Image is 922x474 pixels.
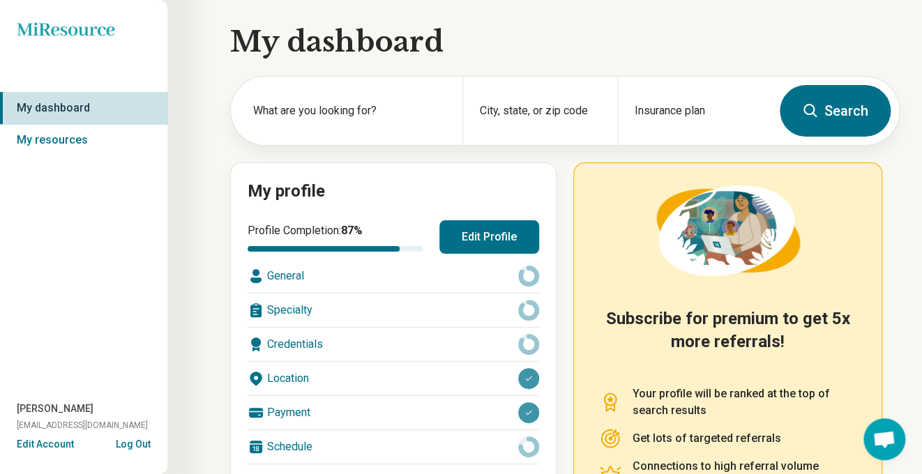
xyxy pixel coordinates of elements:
div: Location [248,362,539,395]
button: Edit Profile [439,220,539,254]
span: [EMAIL_ADDRESS][DOMAIN_NAME] [17,419,148,431]
label: What are you looking for? [253,102,446,119]
h1: My dashboard [230,22,900,61]
p: Get lots of targeted referrals [633,430,781,447]
span: [PERSON_NAME] [17,402,93,416]
h2: Subscribe for premium to get 5x more referrals! [599,307,856,369]
button: Log Out [116,437,151,448]
div: Open chat [863,418,905,460]
div: Schedule [248,430,539,464]
button: Edit Account [17,437,74,452]
div: Payment [248,396,539,429]
div: Profile Completion: [248,222,423,252]
div: General [248,259,539,293]
div: Credentials [248,328,539,361]
div: Specialty [248,293,539,327]
span: 87 % [341,224,363,237]
h2: My profile [248,180,539,204]
p: Your profile will be ranked at the top of search results [633,385,856,419]
button: Search [780,85,891,137]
